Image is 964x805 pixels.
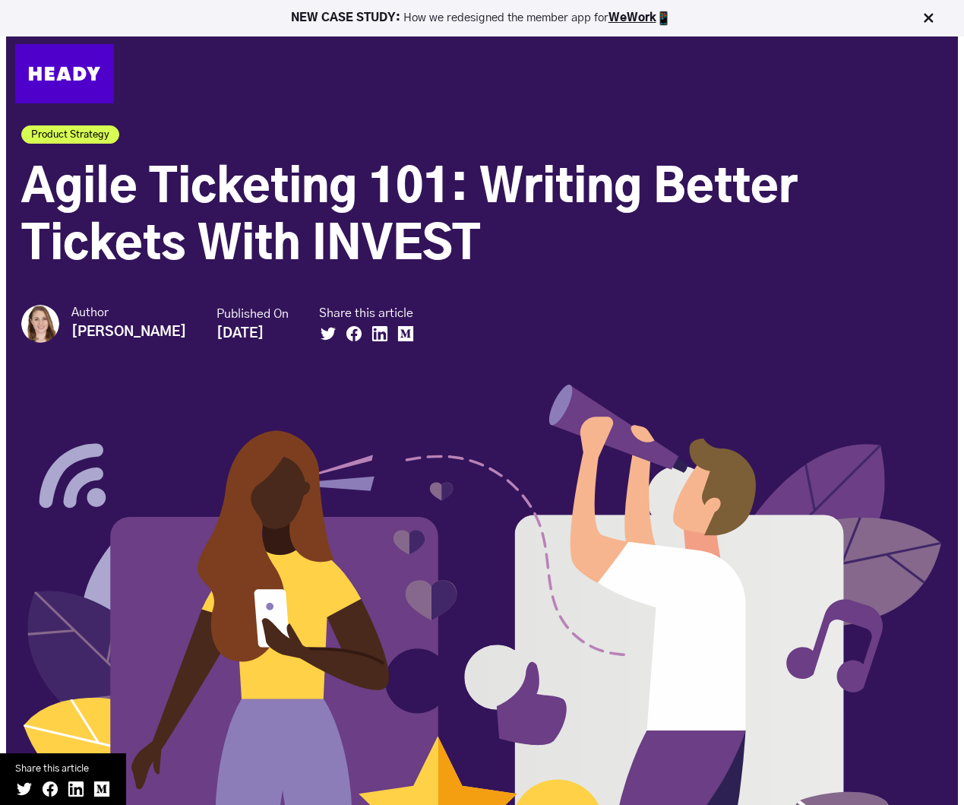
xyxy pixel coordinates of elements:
strong: NEW CASE STUDY: [291,12,403,24]
a: WeWork [608,12,656,24]
img: app emoji [656,11,672,26]
small: Share this article [15,761,111,777]
small: Author [71,305,186,321]
p: How we redesigned the member app for [7,11,957,26]
img: Heady_Logo_Web-01 (1) [15,44,114,103]
small: Published On [217,306,289,322]
img: Close Bar [921,11,936,26]
a: Product Strategy [21,125,119,144]
img: Katarina Borg [21,305,59,343]
strong: [PERSON_NAME] [71,325,186,339]
span: Agile Ticketing 101: Writing Better Tickets With INVEST [21,166,798,268]
strong: [DATE] [217,327,264,341]
small: Share this article [319,306,422,322]
div: Navigation Menu [129,55,949,92]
